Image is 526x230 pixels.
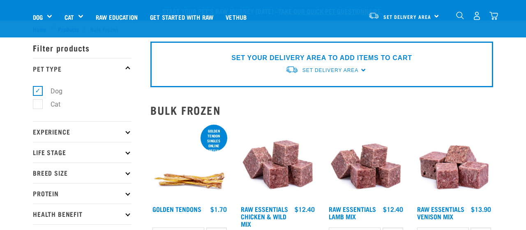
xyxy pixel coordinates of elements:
[241,207,288,225] a: Raw Essentials Chicken & Wild Mix
[456,12,464,19] img: home-icon-1@2x.png
[368,12,379,19] img: van-moving.png
[327,123,405,202] img: ?1041 RE Lamb Mix 01
[329,207,376,218] a: Raw Essentials Lamb Mix
[33,204,131,224] p: Health Benefit
[37,99,64,109] label: Cat
[37,86,66,96] label: Dog
[383,15,431,18] span: Set Delivery Area
[219,0,253,33] a: Vethub
[150,104,493,116] h2: Bulk Frozen
[152,207,201,211] a: Golden Tendons
[239,123,317,202] img: Pile Of Cubed Chicken Wild Meat Mix
[473,12,481,20] img: user.png
[417,207,464,218] a: Raw Essentials Venison Mix
[210,205,227,213] div: $1.70
[383,205,403,213] div: $12.40
[65,12,74,22] a: Cat
[33,142,131,163] p: Life Stage
[33,163,131,183] p: Breed Size
[489,12,498,20] img: home-icon@2x.png
[90,0,144,33] a: Raw Education
[231,53,412,63] p: SET YOUR DELIVERY AREA TO ADD ITEMS TO CART
[33,121,131,142] p: Experience
[471,205,491,213] div: $13.90
[33,183,131,204] p: Protein
[415,123,494,202] img: 1113 RE Venison Mix 01
[201,125,227,157] div: Golden Tendon singles online special!
[302,67,358,73] span: Set Delivery Area
[33,37,131,58] p: Filter products
[295,205,315,213] div: $12.40
[150,123,229,202] img: 1293 Golden Tendons 01
[144,0,219,33] a: Get started with Raw
[33,12,43,22] a: Dog
[33,58,131,79] p: Pet Type
[285,65,298,74] img: van-moving.png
